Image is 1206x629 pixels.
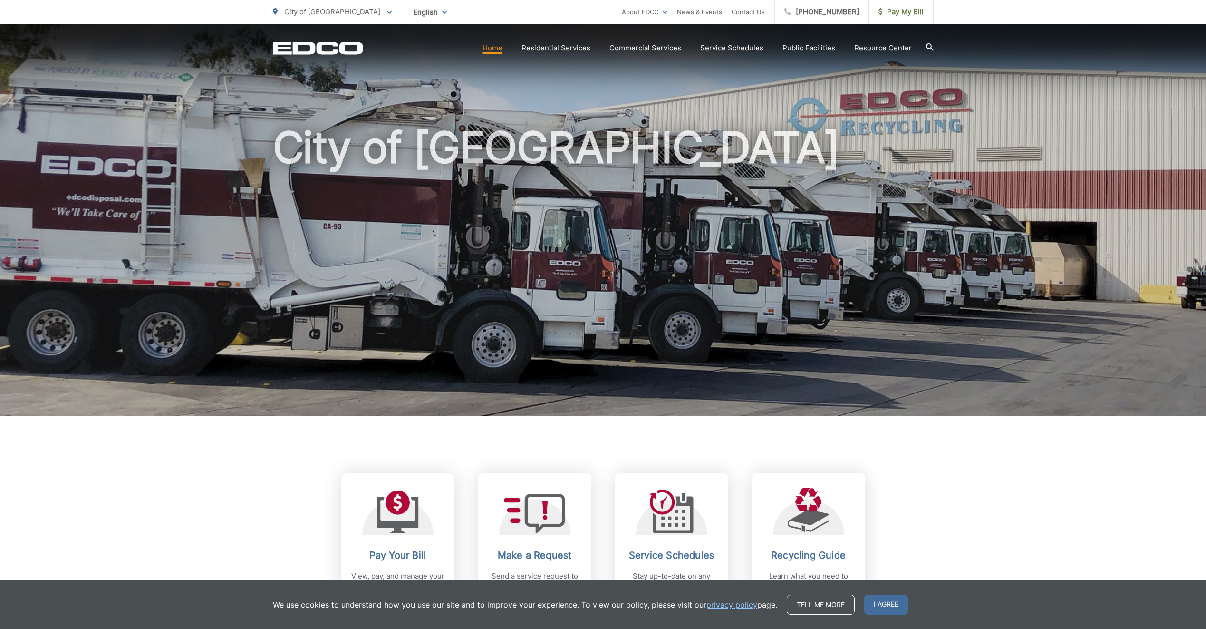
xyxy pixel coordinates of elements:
p: Learn what you need to know about recycling. [762,570,856,593]
a: Make a Request Send a service request to EDCO. [478,473,591,608]
a: EDCD logo. Return to the homepage. [273,41,363,55]
a: Service Schedules Stay up-to-date on any changes in schedules. [615,473,728,608]
a: privacy policy [706,599,757,610]
span: I agree [864,595,908,615]
a: News & Events [677,6,722,18]
a: Recycling Guide Learn what you need to know about recycling. [752,473,865,608]
p: We use cookies to understand how you use our site and to improve your experience. To view our pol... [273,599,777,610]
a: Tell me more [787,595,855,615]
h2: Service Schedules [625,550,719,561]
a: Pay Your Bill View, pay, and manage your bill online. [341,473,454,608]
a: Commercial Services [609,42,681,54]
p: Send a service request to EDCO. [488,570,582,593]
p: Stay up-to-date on any changes in schedules. [625,570,719,593]
a: Contact Us [732,6,765,18]
h2: Recycling Guide [762,550,856,561]
a: About EDCO [622,6,667,18]
p: View, pay, and manage your bill online. [351,570,445,593]
h1: City of [GEOGRAPHIC_DATA] [273,124,934,425]
a: Home [482,42,502,54]
span: English [406,4,454,20]
span: City of [GEOGRAPHIC_DATA] [284,7,380,16]
h2: Pay Your Bill [351,550,445,561]
span: Pay My Bill [878,6,924,18]
a: Resource Center [854,42,912,54]
h2: Make a Request [488,550,582,561]
a: Residential Services [521,42,590,54]
a: Public Facilities [782,42,835,54]
a: Service Schedules [700,42,763,54]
